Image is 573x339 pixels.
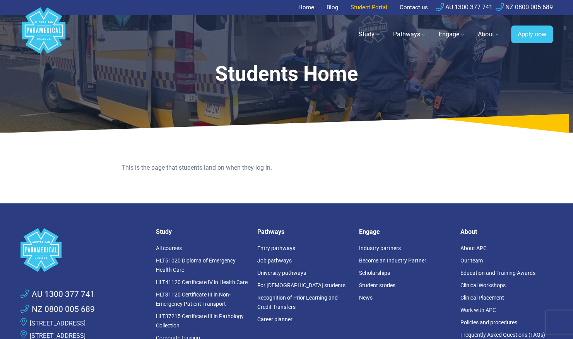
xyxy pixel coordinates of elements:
a: Clinical Workshops [460,282,506,288]
a: Become an Industry Partner [359,257,426,264]
a: University pathways [257,270,306,276]
a: HLT37215 Certificate III in Pathology Collection [156,313,244,329]
a: Engage [434,24,470,45]
a: NZ 0800 005 689 [496,3,553,11]
h5: Engage [359,228,452,235]
a: Policies and procedures [460,319,517,325]
a: HLT51020 Diploma of Emergency Health Care [156,257,236,273]
a: Australian Paramedical College [21,15,67,54]
a: Clinical Placement [460,295,504,301]
a: Career planner [257,316,292,322]
a: AU 1300 377 741 [436,3,493,11]
a: HLT31120 Certificate III in Non-Emergency Patient Transport [156,291,231,307]
a: [STREET_ADDRESS] [30,320,86,327]
a: AU 1300 377 741 [21,288,95,301]
a: Scholarships [359,270,390,276]
a: NZ 0800 005 689 [21,303,95,316]
h5: About [460,228,553,235]
a: Apply now [511,26,553,43]
h5: Pathways [257,228,350,235]
a: Entry pathways [257,245,295,251]
a: Education and Training Awards [460,270,535,276]
a: For [DEMOGRAPHIC_DATA] students [257,282,346,288]
a: All courses [156,245,182,251]
a: News [359,295,373,301]
a: Work with APC [460,307,496,313]
a: HLT41120 Certificate IV in Health Care [156,279,248,285]
a: Space [21,228,147,272]
a: Job pathways [257,257,292,264]
a: Study [354,24,385,45]
p: This is the page that students land on when they log in. [121,163,452,172]
h5: Study [156,228,248,235]
a: Pathways [388,24,431,45]
a: Our team [460,257,483,264]
a: Recognition of Prior Learning and Credit Transfers [257,295,338,310]
a: About APC [460,245,487,251]
a: Student stories [359,282,395,288]
a: Frequently Asked Questions (FAQs) [460,332,545,338]
a: Industry partners [359,245,401,251]
a: About [473,24,505,45]
h1: Students Home [87,62,486,86]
